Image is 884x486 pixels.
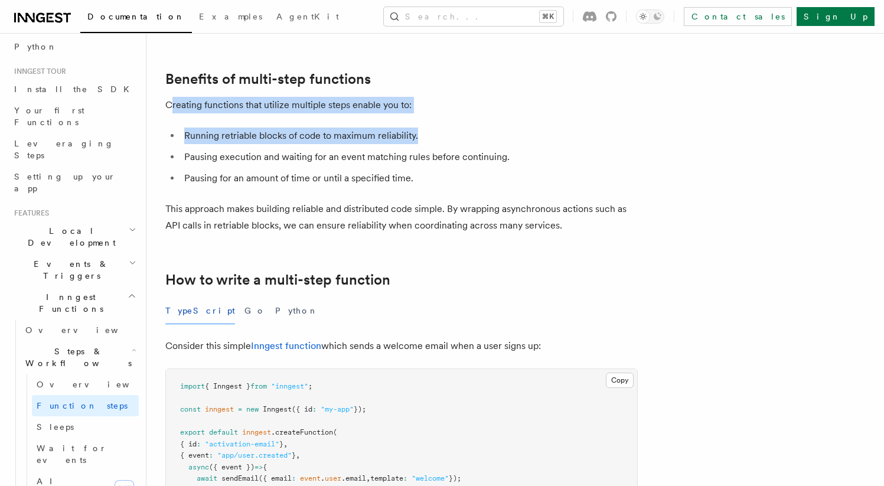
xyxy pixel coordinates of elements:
span: Documentation [87,12,185,21]
span: template [370,474,403,482]
span: : [292,474,296,482]
span: Features [9,208,49,218]
span: { event [180,451,209,459]
span: } [292,451,296,459]
span: .createFunction [271,428,333,436]
span: => [255,463,263,471]
a: Setting up your app [9,166,139,199]
span: , [283,440,288,448]
span: ( [333,428,337,436]
span: Wait for events [37,443,107,465]
a: Benefits of multi-step functions [165,71,371,87]
span: Inngest [263,405,292,413]
span: inngest [242,428,271,436]
button: Go [244,298,266,324]
a: Python [9,36,139,57]
a: Overview [21,319,139,341]
span: Steps & Workflows [21,345,132,369]
span: const [180,405,201,413]
li: Pausing execution and waiting for an event matching rules before continuing. [181,149,638,165]
p: This approach makes building reliable and distributed code simple. By wrapping asynchronous actio... [165,201,638,234]
span: user [325,474,341,482]
span: { Inngest } [205,382,250,390]
a: How to write a multi-step function [165,272,390,288]
span: { [263,463,267,471]
span: "my-app" [321,405,354,413]
kbd: ⌘K [540,11,556,22]
span: : [403,474,407,482]
span: Function steps [37,401,128,410]
span: import [180,382,205,390]
span: Your first Functions [14,106,84,127]
span: event [300,474,321,482]
a: Function steps [32,395,139,416]
span: Inngest Functions [9,291,128,315]
span: export [180,428,205,436]
span: ; [308,382,312,390]
span: = [238,405,242,413]
a: Sleeps [32,416,139,438]
span: , [296,451,300,459]
span: sendEmail [221,474,259,482]
button: Search...⌘K [384,7,563,26]
span: Overview [37,380,158,389]
span: default [209,428,238,436]
span: from [250,382,267,390]
span: Examples [199,12,262,21]
button: Local Development [9,220,139,253]
span: ({ id [292,405,312,413]
span: , [366,474,370,482]
span: }); [449,474,461,482]
p: Consider this simple which sends a welcome email when a user signs up: [165,338,638,354]
span: Leveraging Steps [14,139,114,160]
span: await [197,474,217,482]
span: . [321,474,325,482]
span: } [279,440,283,448]
button: Events & Triggers [9,253,139,286]
span: ({ email [259,474,292,482]
span: Setting up your app [14,172,116,193]
a: Wait for events [32,438,139,471]
button: Inngest Functions [9,286,139,319]
a: Sign Up [797,7,875,26]
li: Pausing for an amount of time or until a specified time. [181,170,638,187]
li: Running retriable blocks of code to maximum reliability. [181,128,638,144]
a: Install the SDK [9,79,139,100]
span: : [312,405,317,413]
button: Steps & Workflows [21,341,139,374]
a: Overview [32,374,139,395]
a: Leveraging Steps [9,133,139,166]
span: Local Development [9,225,129,249]
span: .email [341,474,366,482]
span: async [188,463,209,471]
a: Inngest function [251,340,321,351]
span: "inngest" [271,382,308,390]
a: Documentation [80,4,192,33]
button: Copy [606,373,634,388]
span: "app/user.created" [217,451,292,459]
span: : [209,451,213,459]
p: Creating functions that utilize multiple steps enable you to: [165,97,638,113]
button: TypeScript [165,298,235,324]
a: Contact sales [684,7,792,26]
span: ({ event }) [209,463,255,471]
span: Sleeps [37,422,74,432]
button: Python [275,298,318,324]
span: Python [14,42,57,51]
span: AgentKit [276,12,339,21]
a: Examples [192,4,269,32]
a: AgentKit [269,4,346,32]
span: inngest [205,405,234,413]
button: Toggle dark mode [636,9,664,24]
span: Install the SDK [14,84,136,94]
span: Events & Triggers [9,258,129,282]
span: : [197,440,201,448]
span: { id [180,440,197,448]
span: "activation-email" [205,440,279,448]
a: Your first Functions [9,100,139,133]
span: Overview [25,325,147,335]
span: "welcome" [412,474,449,482]
span: new [246,405,259,413]
span: }); [354,405,366,413]
span: Inngest tour [9,67,66,76]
